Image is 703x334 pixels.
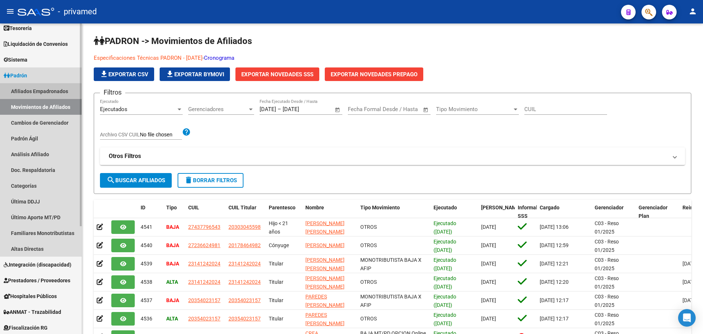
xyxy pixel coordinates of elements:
span: - privamed [58,4,97,20]
span: [PERSON_NAME] [PERSON_NAME] [305,275,345,290]
span: Exportar Novedades SSS [241,71,313,78]
span: C03 - Reso 01/2025 [595,312,619,326]
span: [DATE] [481,316,496,322]
span: Titular [269,279,283,285]
span: Gerenciadores [188,106,248,113]
a: Cronograma [204,55,234,61]
span: [PERSON_NAME] [305,242,345,248]
datatable-header-cell: Fecha Formal [478,200,515,224]
span: Exportar Novedades Prepago [331,71,417,78]
span: Exportar CSV [100,71,148,78]
span: C03 - Reso 01/2025 [595,275,619,290]
span: Padrón [4,71,27,80]
strong: BAJA [166,242,179,248]
span: Hijo < 21 años [269,220,288,235]
input: Archivo CSV CUIL [140,132,182,138]
span: Buscar Afiliados [107,177,165,184]
button: Open calendar [422,106,430,114]
strong: ALTA [166,316,178,322]
span: [DATE] [481,242,496,248]
span: OTROS [360,316,377,322]
span: Ejecutado ([DATE]) [434,239,456,253]
span: Gerenciador Plan [639,205,667,219]
span: [DATE] [481,279,496,285]
a: Especificaciones Técnicas PADRON - [DATE] [94,55,202,61]
input: Fecha inicio [348,106,377,113]
span: Tipo Movimiento [360,205,400,210]
span: MONOTRIBUTISTA BAJA X AFIP [360,294,421,308]
span: [DATE] [481,297,496,303]
strong: Otros Filtros [109,152,141,160]
span: Gerenciador [595,205,624,210]
span: 20354023157 [188,316,220,322]
span: Prestadores / Proveedores [4,276,70,285]
span: 20178464982 [228,242,261,248]
datatable-header-cell: CUIL Titular [226,200,266,224]
span: 4540 [141,242,152,248]
span: Ejecutado ([DATE]) [434,220,456,235]
span: OTROS [360,242,377,248]
span: CUIL [188,205,199,210]
datatable-header-cell: Tipo Movimiento [357,200,431,224]
span: 20303045598 [228,224,261,230]
input: Fecha inicio [260,106,276,113]
span: Informable SSS [518,205,543,219]
mat-icon: menu [6,7,15,16]
datatable-header-cell: Nombre [302,200,357,224]
span: Parentesco [269,205,295,210]
datatable-header-cell: CUIL [185,200,226,224]
span: [PERSON_NAME] [481,205,521,210]
span: PADRON -> Movimientos de Afiliados [94,36,252,46]
datatable-header-cell: Gerenciador Plan [636,200,680,224]
span: [DATE] 13:06 [540,224,569,230]
datatable-header-cell: Informable SSS [515,200,537,224]
button: Borrar Filtros [178,173,243,188]
mat-icon: help [182,128,191,136]
button: Exportar CSV [94,67,154,81]
button: Buscar Afiliados [100,173,172,188]
p: - [94,54,569,62]
span: 4536 [141,316,152,322]
strong: ALTA [166,279,178,285]
datatable-header-cell: Gerenciador [592,200,636,224]
span: Fiscalización RG [4,324,48,332]
button: Exportar Novedades Prepago [325,67,423,81]
datatable-header-cell: ID [138,200,163,224]
span: 4539 [141,261,152,267]
strong: BAJA [166,224,179,230]
span: OTROS [360,224,377,230]
span: 23141242024 [228,261,261,267]
span: [DATE] 12:17 [540,297,569,303]
span: Archivo CSV CUIL [100,132,140,137]
span: Cónyuge [269,242,289,248]
span: 23141242024 [188,279,220,285]
strong: BAJA [166,261,179,267]
span: Ejecutado ([DATE]) [434,312,456,326]
span: 4537 [141,297,152,303]
span: – [278,106,281,113]
mat-icon: file_download [165,70,174,78]
span: Ejecutado ([DATE]) [434,275,456,290]
span: Ejecutado ([DATE]) [434,294,456,308]
span: [DATE] 12:21 [540,261,569,267]
span: Sistema [4,56,27,64]
span: C03 - Reso 01/2025 [595,239,619,253]
span: Nombre [305,205,324,210]
span: [DATE] 12:20 [540,279,569,285]
span: Exportar Bymovi [165,71,224,78]
mat-icon: delete [184,176,193,184]
span: 4541 [141,224,152,230]
mat-icon: file_download [100,70,108,78]
span: C03 - Reso 01/2025 [595,294,619,308]
span: OTROS [360,279,377,285]
span: 20354023157 [228,297,261,303]
button: Open calendar [334,106,342,114]
span: C03 - Reso 01/2025 [595,257,619,271]
datatable-header-cell: Ejecutado [431,200,478,224]
datatable-header-cell: Parentesco [266,200,302,224]
span: [DATE] [481,261,496,267]
span: Borrar Filtros [184,177,237,184]
span: 23141242024 [228,279,261,285]
datatable-header-cell: Cargado [537,200,592,224]
mat-icon: search [107,176,115,184]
